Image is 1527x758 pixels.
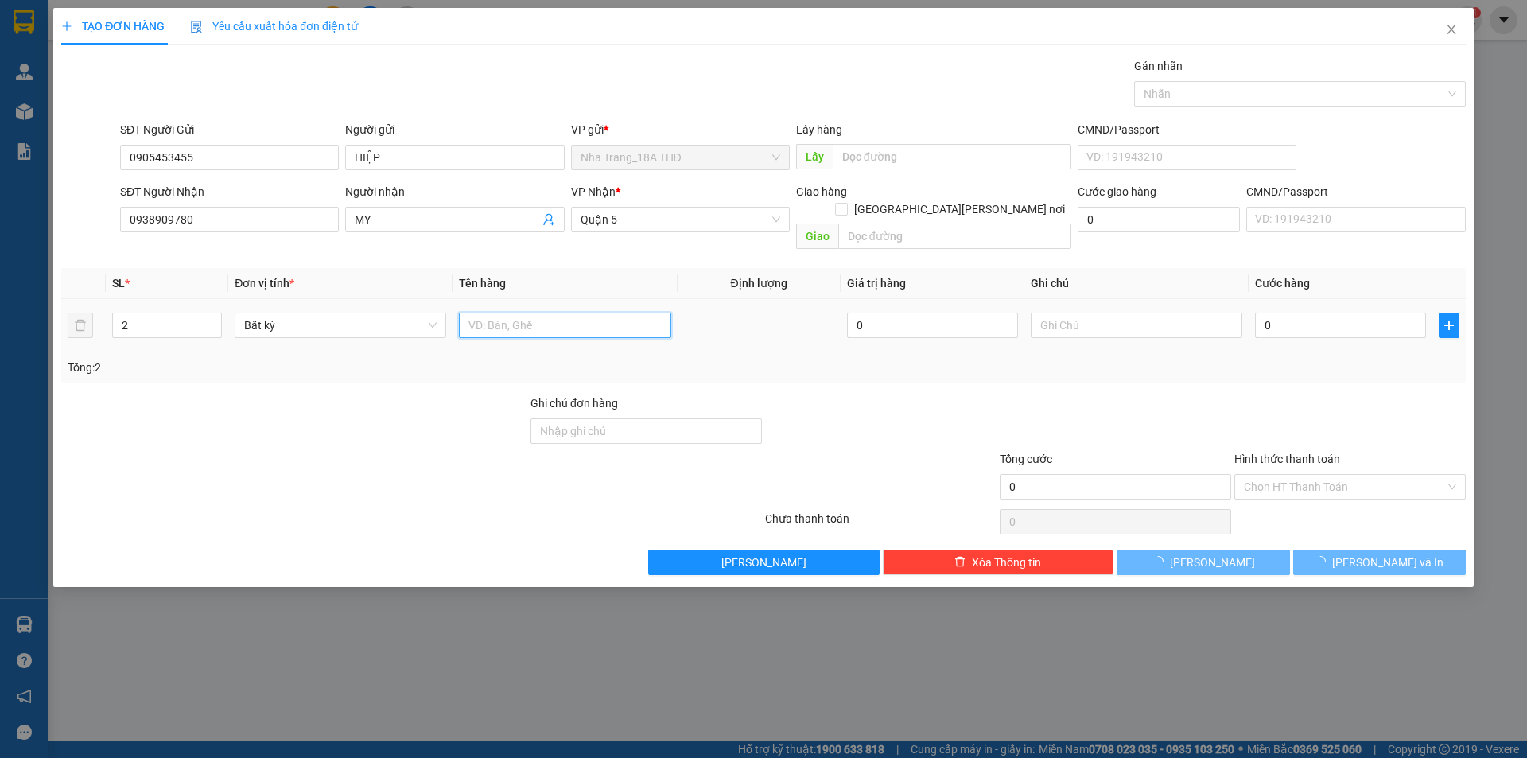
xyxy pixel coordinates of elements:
span: close [1445,23,1458,36]
span: loading [1315,556,1332,567]
span: Đơn vị tính [235,277,294,290]
label: Gán nhãn [1134,60,1183,72]
button: [PERSON_NAME] và In [1293,550,1466,575]
span: Bất kỳ [244,313,437,337]
span: [PERSON_NAME] và In [1332,554,1443,571]
span: [PERSON_NAME] [721,554,806,571]
span: Lấy [796,144,833,169]
input: Dọc đường [838,224,1071,249]
span: Giao hàng [796,185,847,198]
div: Tổng: 2 [68,359,589,376]
span: plus [1440,319,1459,332]
div: Chưa thanh toán [763,510,998,538]
span: Yêu cầu xuất hóa đơn điện tử [190,20,358,33]
span: TẠO ĐƠN HÀNG [61,20,165,33]
input: Ghi Chú [1031,313,1242,338]
span: user-add [542,213,555,226]
th: Ghi chú [1024,268,1249,299]
span: Lấy hàng [796,123,842,136]
div: CMND/Passport [1078,121,1296,138]
input: 0 [847,313,1018,338]
span: Tên hàng [459,277,506,290]
span: Cước hàng [1255,277,1310,290]
span: loading [1152,556,1170,567]
button: Close [1429,8,1474,52]
span: delete [954,556,966,569]
span: Giá trị hàng [847,277,906,290]
span: [GEOGRAPHIC_DATA][PERSON_NAME] nơi [848,200,1071,218]
span: SL [112,277,125,290]
button: [PERSON_NAME] [648,550,880,575]
button: delete [68,313,93,338]
button: deleteXóa Thông tin [883,550,1114,575]
input: Dọc đường [833,144,1071,169]
span: Quận 5 [581,208,780,231]
span: plus [61,21,72,32]
img: icon [190,21,203,33]
div: SĐT Người Nhận [120,183,339,200]
div: CMND/Passport [1246,183,1465,200]
div: Người gửi [345,121,564,138]
button: plus [1439,313,1459,338]
button: [PERSON_NAME] [1117,550,1289,575]
div: SĐT Người Gửi [120,121,339,138]
span: Tổng cước [1000,453,1052,465]
span: Xóa Thông tin [972,554,1041,571]
input: Ghi chú đơn hàng [530,418,762,444]
input: Cước giao hàng [1078,207,1240,232]
span: Nha Trang_18A THĐ [581,146,780,169]
div: Người nhận [345,183,564,200]
span: Định lượng [731,277,787,290]
span: VP Nhận [571,185,616,198]
div: VP gửi [571,121,790,138]
label: Hình thức thanh toán [1234,453,1340,465]
input: VD: Bàn, Ghế [459,313,670,338]
span: Giao [796,224,838,249]
label: Cước giao hàng [1078,185,1156,198]
span: [PERSON_NAME] [1170,554,1255,571]
label: Ghi chú đơn hàng [530,397,618,410]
